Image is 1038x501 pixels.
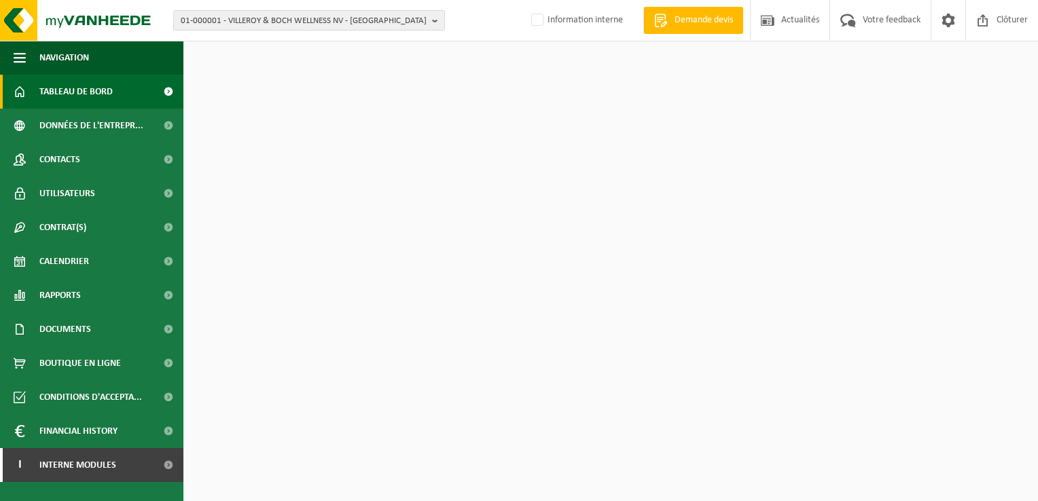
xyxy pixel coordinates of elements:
span: I [14,448,26,482]
span: Tableau de bord [39,75,113,109]
a: Demande devis [643,7,743,34]
span: Contacts [39,143,80,177]
span: Utilisateurs [39,177,95,210]
span: Demande devis [671,14,736,27]
span: Données de l'entrepr... [39,109,143,143]
span: Boutique en ligne [39,346,121,380]
button: 01-000001 - VILLEROY & BOCH WELLNESS NV - [GEOGRAPHIC_DATA] [173,10,445,31]
span: Interne modules [39,448,116,482]
span: Calendrier [39,244,89,278]
span: Financial History [39,414,118,448]
span: Navigation [39,41,89,75]
span: Contrat(s) [39,210,86,244]
span: Documents [39,312,91,346]
span: 01-000001 - VILLEROY & BOCH WELLNESS NV - [GEOGRAPHIC_DATA] [181,11,427,31]
span: Rapports [39,278,81,312]
span: Conditions d'accepta... [39,380,142,414]
label: Information interne [529,10,623,31]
